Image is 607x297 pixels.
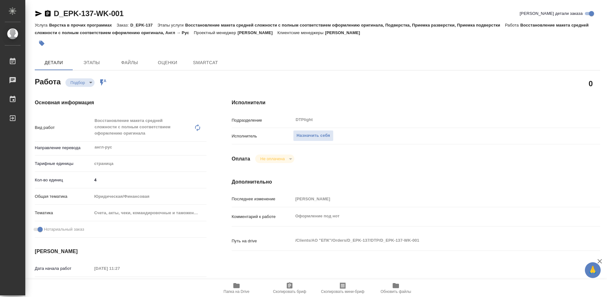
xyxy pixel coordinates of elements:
[232,133,293,139] p: Исполнитель
[130,23,157,27] p: D_EPK-137
[35,161,92,167] p: Тарифные единицы
[35,177,92,183] p: Кол-во единиц
[369,279,422,297] button: Обновить файлы
[54,9,124,18] a: D_EPK-137-WK-001
[255,155,294,163] div: Подбор
[190,59,221,67] span: SmartCat
[325,30,365,35] p: [PERSON_NAME]
[277,30,325,35] p: Клиентские менеджеры
[92,175,206,185] input: ✎ Введи что-нибудь
[35,210,92,216] p: Тематика
[585,262,601,278] button: 🙏
[293,235,569,246] textarea: /Clients/АО "ЕПК"/Orders/D_EPK-137/DTP/D_EPK-137-WK-001
[224,289,249,294] span: Папка на Drive
[210,279,263,297] button: Папка на Drive
[293,130,334,141] button: Назначить себя
[117,23,130,27] p: Заказ:
[194,30,237,35] p: Проектный менеджер
[232,178,600,186] h4: Дополнительно
[152,59,183,67] span: Оценки
[381,289,411,294] span: Обновить файлы
[44,226,84,233] span: Нотариальный заказ
[316,279,369,297] button: Скопировать мини-бриф
[263,279,316,297] button: Скопировать бриф
[114,59,145,67] span: Файлы
[232,214,293,220] p: Комментарий к работе
[273,289,306,294] span: Скопировать бриф
[65,78,95,87] div: Подбор
[505,23,520,27] p: Работа
[92,208,206,218] div: Счета, акты, чеки, командировочные и таможенные документы
[35,23,49,27] p: Услуга
[35,145,92,151] p: Направление перевода
[321,289,364,294] span: Скопировать мини-бриф
[232,196,293,202] p: Последнее изменение
[35,265,92,272] p: Дата начала работ
[293,194,569,203] input: Пустое поле
[92,191,206,202] div: Юридическая/Финансовая
[185,23,505,27] p: Восстановление макета средней сложности с полным соответствием оформлению оригинала, Подверстка, ...
[69,80,87,85] button: Подбор
[232,238,293,244] p: Путь на drive
[92,158,206,169] div: страница
[49,23,117,27] p: Верстка в прочих программах
[232,99,600,106] h4: Исполнители
[157,23,185,27] p: Этапы услуги
[92,264,147,273] input: Пустое поле
[293,211,569,221] textarea: Оформление под нот
[35,10,42,17] button: Скопировать ссылку для ЯМессенджера
[589,78,593,89] h2: 0
[35,76,61,87] h2: Работа
[39,59,69,67] span: Детали
[232,117,293,124] p: Подразделение
[44,10,52,17] button: Скопировать ссылку
[35,193,92,200] p: Общая тематика
[520,10,583,17] span: [PERSON_NAME] детали заказа
[77,59,107,67] span: Этапы
[35,99,206,106] h4: Основная информация
[258,156,286,161] button: Не оплачена
[35,248,206,255] h4: [PERSON_NAME]
[35,124,92,131] p: Вид работ
[587,264,598,277] span: 🙏
[232,155,250,163] h4: Оплата
[35,36,49,50] button: Добавить тэг
[238,30,278,35] p: [PERSON_NAME]
[297,132,330,139] span: Назначить себя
